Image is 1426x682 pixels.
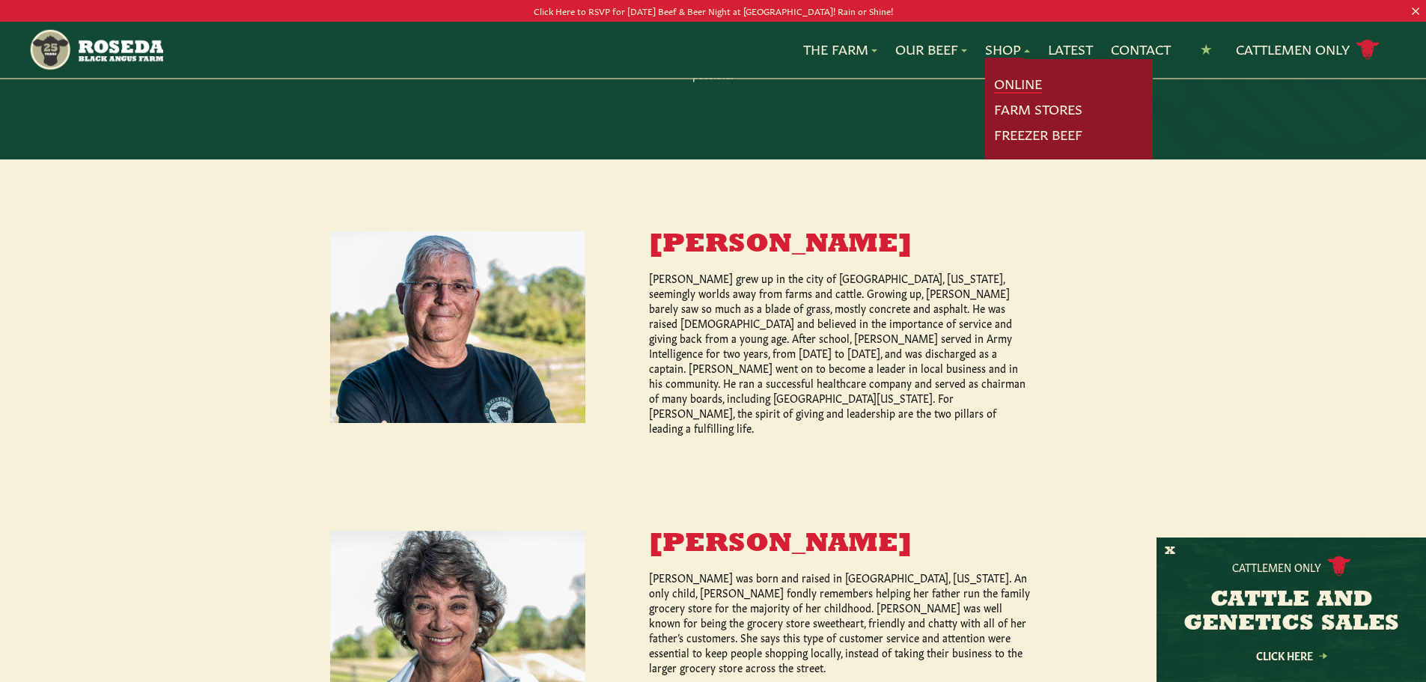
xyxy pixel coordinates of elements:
a: Latest [1048,40,1093,59]
p: Cattlemen Only [1232,559,1321,574]
a: The Farm [803,40,877,59]
p: [PERSON_NAME] grew up in the city of [GEOGRAPHIC_DATA], [US_STATE], seemingly worlds away from fa... [649,270,1032,435]
img: https://roseda.com/wp-content/uploads/2021/05/roseda-25-header.png [28,28,162,72]
h3: CATTLE AND GENETICS SALES [1175,588,1407,636]
a: Farm Stores [994,100,1082,119]
button: X [1165,544,1175,559]
p: [PERSON_NAME] was born and raised in [GEOGRAPHIC_DATA], [US_STATE]. An only child, [PERSON_NAME] ... [649,570,1032,675]
nav: Main Navigation [28,22,1398,78]
p: Click Here to RSVP for [DATE] Beef & Beer Night at [GEOGRAPHIC_DATA]! Rain or Shine! [71,3,1355,19]
img: cattle-icon.svg [1327,556,1351,576]
h3: [PERSON_NAME] [649,231,1032,258]
a: Cattlemen Only [1236,37,1380,63]
a: Online [994,74,1042,94]
h3: [PERSON_NAME] [649,531,1032,558]
a: Freezer Beef [994,125,1082,144]
a: Contact [1111,40,1171,59]
a: Our Beef [895,40,967,59]
img: Ed Burchell Sr. [330,231,585,423]
a: Shop [985,40,1030,59]
a: Click Here [1224,651,1359,660]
